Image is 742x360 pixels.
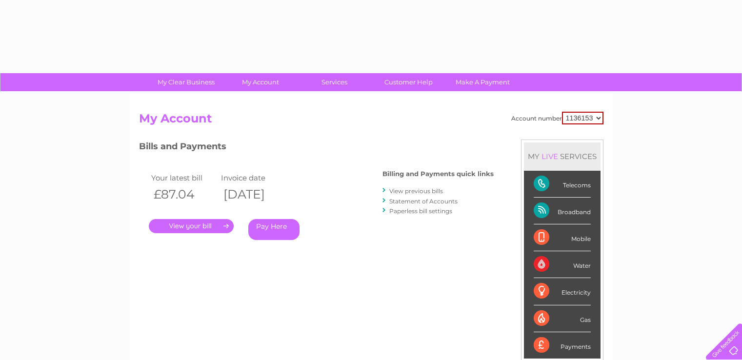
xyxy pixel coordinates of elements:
[534,251,591,278] div: Water
[524,142,601,170] div: MY SERVICES
[534,171,591,198] div: Telecoms
[389,187,443,195] a: View previous bills
[534,332,591,359] div: Payments
[219,184,289,204] th: [DATE]
[534,305,591,332] div: Gas
[534,224,591,251] div: Mobile
[382,170,494,178] h4: Billing and Payments quick links
[248,219,300,240] a: Pay Here
[389,198,458,205] a: Statement of Accounts
[149,219,234,233] a: .
[220,73,301,91] a: My Account
[389,207,452,215] a: Paperless bill settings
[149,184,219,204] th: £87.04
[139,112,603,130] h2: My Account
[511,112,603,124] div: Account number
[534,278,591,305] div: Electricity
[540,152,560,161] div: LIVE
[219,171,289,184] td: Invoice date
[534,198,591,224] div: Broadband
[368,73,449,91] a: Customer Help
[146,73,226,91] a: My Clear Business
[149,171,219,184] td: Your latest bill
[294,73,375,91] a: Services
[139,140,494,157] h3: Bills and Payments
[442,73,523,91] a: Make A Payment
